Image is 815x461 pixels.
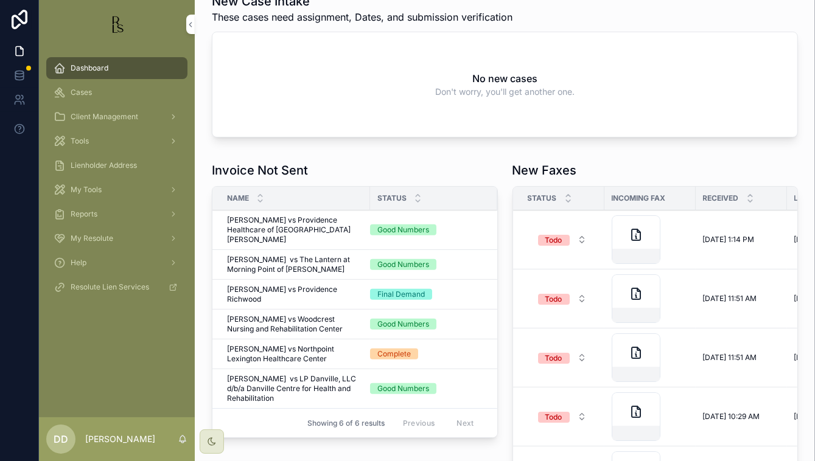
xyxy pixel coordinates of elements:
a: Tools [46,130,187,152]
span: [DATE] 10:29 AM [703,412,760,421]
p: [PERSON_NAME] [85,433,155,445]
div: Good Numbers [377,383,429,394]
span: Don't worry, you'll get another one. [435,86,575,98]
a: [DATE] 10:29 AM [703,412,780,421]
a: [PERSON_NAME] vs The Lantern at Morning Point of [PERSON_NAME] [227,255,363,274]
span: [DATE] 11:51 AM [703,353,757,362]
h1: New Faxes [512,162,577,179]
div: Good Numbers [377,224,429,235]
a: [PERSON_NAME] vs LP Danville, LLC d/b/a Danville Centre for Health and Rehabilitation [227,374,363,403]
button: Select Button [528,406,596,428]
span: Client Management [71,112,138,122]
button: Select Button [528,347,596,369]
div: Final Demand [377,289,425,300]
span: Showing 6 of 6 results [307,418,385,428]
h1: Invoice Not Sent [212,162,308,179]
a: Select Button [528,346,597,369]
div: scrollable content [39,49,195,314]
div: Todo [545,235,562,246]
a: Client Management [46,106,187,128]
div: Todo [545,294,562,305]
span: Status [528,193,557,203]
h2: No new cases [472,71,537,86]
a: My Resolute [46,227,187,249]
a: [DATE] 11:51 AM [703,294,780,303]
a: [DATE] 11:51 AM [703,353,780,362]
a: Select Button [528,287,597,310]
a: Good Numbers [370,259,483,270]
a: Complete [370,348,483,359]
span: Dashboard [71,63,108,73]
span: These cases need assignment, Dates, and submission verification [212,10,512,24]
a: Cases [46,81,187,103]
span: My Tools [71,185,102,195]
a: Dashboard [46,57,187,79]
span: [DATE] 11:51 AM [703,294,757,303]
span: Received [703,193,739,203]
a: Help [46,252,187,274]
span: Status [377,193,407,203]
a: [DATE] 1:14 PM [703,235,780,244]
div: Todo [545,412,562,423]
a: Select Button [528,405,597,428]
a: Lienholder Address [46,154,187,176]
a: [PERSON_NAME] vs Providence Healthcare of [GEOGRAPHIC_DATA][PERSON_NAME] [227,215,363,244]
span: Tools [71,136,89,146]
span: Lienholder Address [71,161,137,170]
a: Select Button [528,228,597,251]
a: Final Demand [370,289,483,300]
a: Resolute Lien Services [46,276,187,298]
a: My Tools [46,179,187,201]
a: Good Numbers [370,383,483,394]
span: Name [227,193,249,203]
button: Select Button [528,229,596,251]
span: Help [71,258,86,268]
span: My Resolute [71,234,113,243]
a: [PERSON_NAME] vs Woodcrest Nursing and Rehabilitation Center [227,314,363,334]
span: Reports [71,209,97,219]
span: Resolute Lien Services [71,282,149,292]
button: Select Button [528,288,596,310]
a: Reports [46,203,187,225]
div: Good Numbers [377,259,429,270]
span: [DATE] 1:14 PM [703,235,755,244]
a: [PERSON_NAME] vs Northpoint Lexington Healthcare Center [227,344,363,364]
span: Incoming Fax [612,193,666,203]
div: Todo [545,353,562,364]
a: Good Numbers [370,319,483,330]
div: Good Numbers [377,319,429,330]
a: [PERSON_NAME] vs Providence Richwood [227,285,363,304]
a: Good Numbers [370,224,483,235]
img: App logo [107,15,127,34]
span: DD [54,432,68,446]
span: Cases [71,88,92,97]
div: Complete [377,348,411,359]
